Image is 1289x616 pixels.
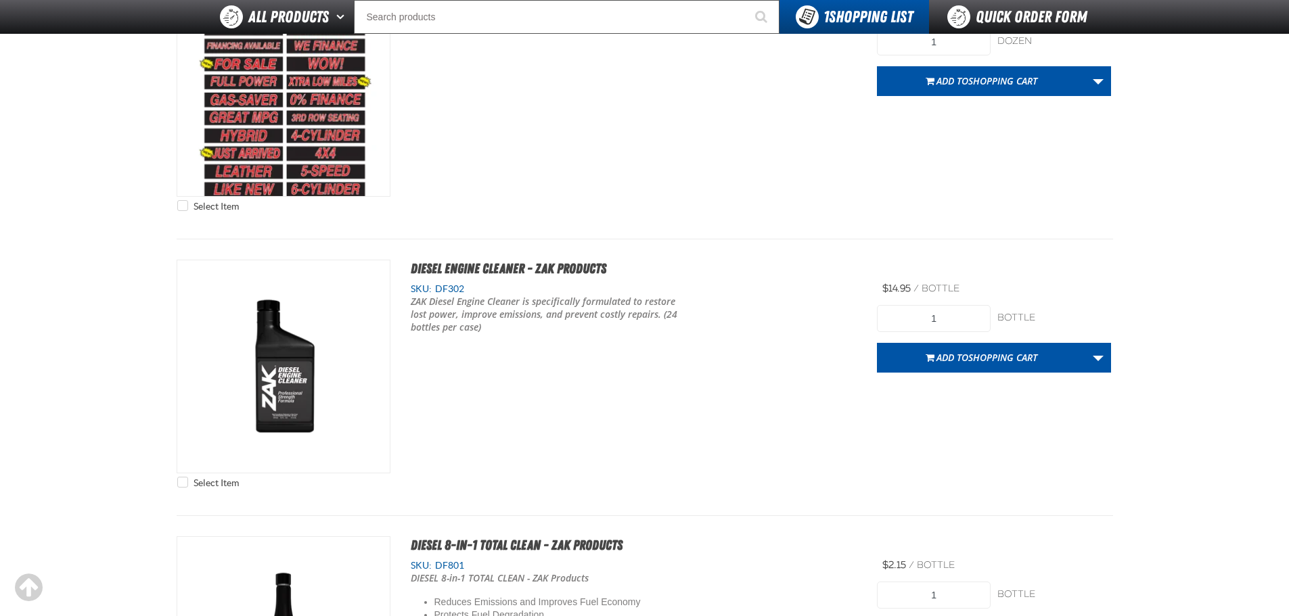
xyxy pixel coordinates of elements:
div: bottle [997,312,1111,325]
: View Details of the Diesel Engine Cleaner - ZAK Products [177,260,390,473]
span: All Products [248,5,329,29]
p: DIESEL 8-in-1 TOTAL CLEAN - ZAK Products [411,572,679,585]
a: More Actions [1085,343,1111,373]
li: Reduces Emissions and Improves Fuel Economy [434,596,679,609]
label: Select Item [177,477,239,490]
span: DF801 [432,560,464,571]
span: bottle [922,283,959,294]
div: SKU: [411,559,857,572]
strong: 1 [823,7,829,26]
a: More Actions [1085,66,1111,96]
div: SKU: [411,283,857,295]
span: DF302 [432,283,464,294]
img: Diesel Engine Cleaner - ZAK Products [177,260,390,473]
div: bottle [997,588,1111,601]
div: dozen [997,35,1111,48]
div: Scroll to the top [14,573,43,602]
span: $2.15 [882,559,906,571]
span: $14.95 [882,283,911,294]
a: Diesel Engine Cleaner - ZAK Products [411,260,606,277]
span: Shopping Cart [968,74,1037,87]
span: / [913,283,919,294]
span: Shopping Cart [968,351,1037,364]
label: Select Item [177,200,239,213]
span: Shopping List [823,7,913,26]
span: bottle [917,559,955,571]
button: Add toShopping Cart [877,66,1086,96]
input: Product Quantity [877,305,991,332]
a: DIESEL 8-in-1 TOTAL CLEAN - ZAK Products [411,537,623,553]
span: / [909,559,914,571]
input: Product Quantity [877,28,991,55]
span: Add to [936,351,1037,364]
button: Add toShopping Cart [877,343,1086,373]
input: Select Item [177,477,188,488]
input: Product Quantity [877,582,991,609]
p: ZAK Diesel Engine Cleaner is specifically formulated to restore lost power, improve emissions, an... [411,295,679,334]
input: Select Item [177,200,188,211]
span: Add to [936,74,1037,87]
